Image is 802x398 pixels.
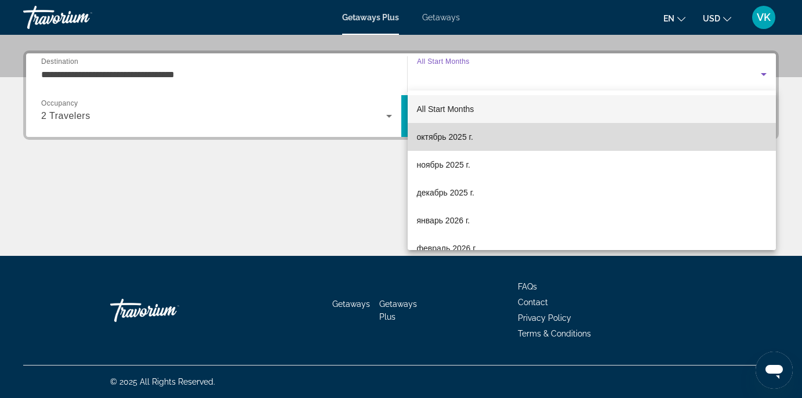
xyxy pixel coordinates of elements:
[417,158,470,172] span: ноябрь 2025 г.
[417,130,473,144] span: октябрь 2025 г.
[417,104,474,114] span: All Start Months
[417,241,477,255] span: февраль 2026 г.
[417,214,470,227] span: январь 2026 г.
[417,186,474,200] span: декабрь 2025 г.
[756,352,793,389] iframe: Кнопка запуска окна обмена сообщениями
